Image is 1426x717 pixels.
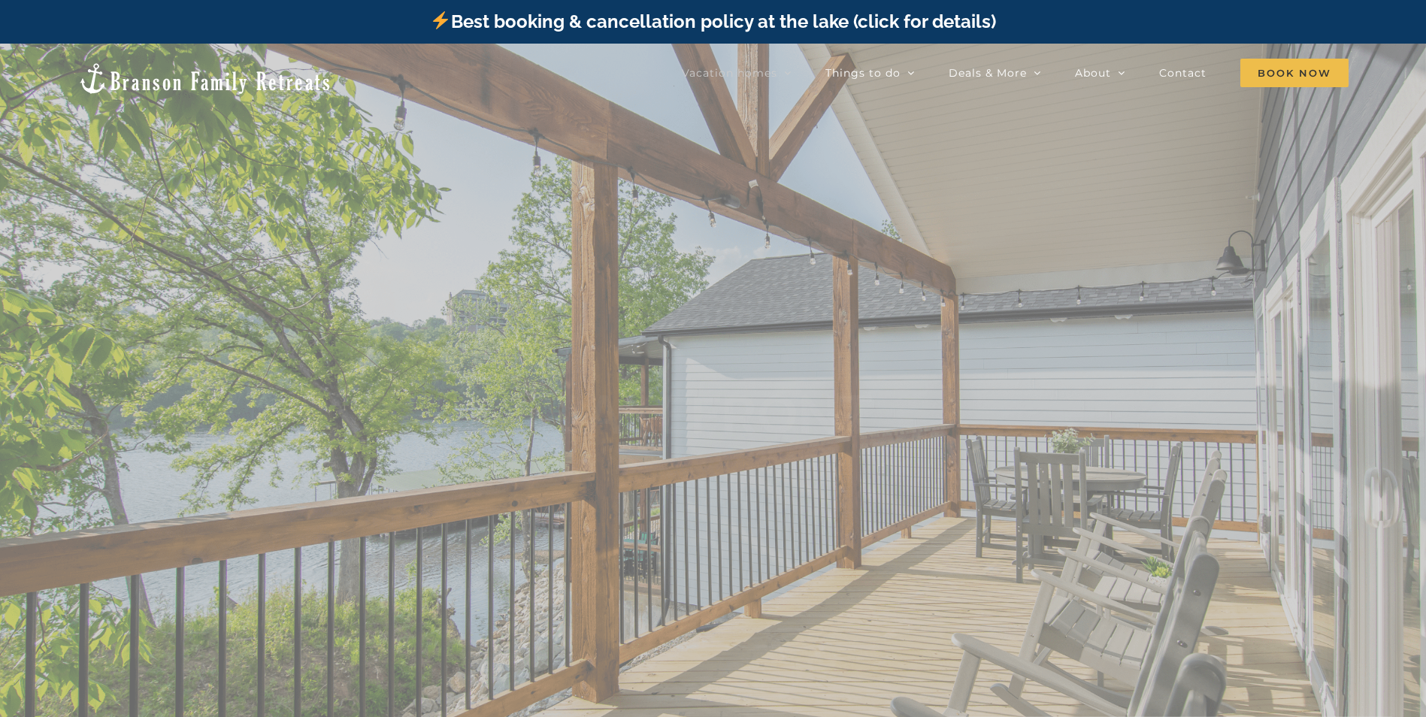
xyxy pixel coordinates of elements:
span: Things to do [825,68,901,78]
h1: LAKEFRONT [554,383,873,448]
a: About [1075,58,1125,88]
span: Vacation homes [682,68,777,78]
span: Book Now [1240,59,1349,87]
a: Things to do [825,58,915,88]
a: Deals & More [949,58,1041,88]
img: ⚡️ [431,11,450,29]
span: Contact [1159,68,1206,78]
nav: Main Menu [682,58,1349,88]
img: Branson Family Retreats Logo [77,62,332,95]
a: Book Now [1240,58,1349,88]
a: Contact [1159,58,1206,88]
span: Deals & More [949,68,1027,78]
a: Best booking & cancellation policy at the lake (click for details) [430,11,995,32]
span: About [1075,68,1111,78]
a: Vacation homes [682,58,792,88]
